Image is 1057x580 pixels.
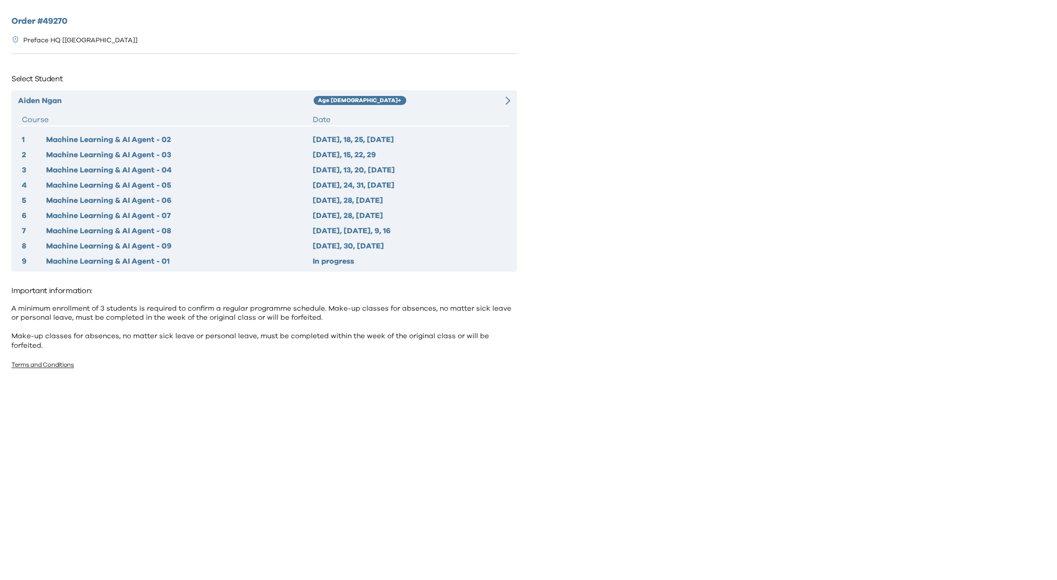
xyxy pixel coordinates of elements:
div: Machine Learning & AI Agent - 02 [46,134,313,145]
div: 1 [22,134,46,145]
div: 2 [22,149,46,161]
div: Course [22,114,313,125]
div: [DATE], 13, 20, [DATE] [313,164,507,176]
div: Date [313,114,507,125]
div: 6 [22,210,46,221]
div: 8 [22,240,46,252]
div: Machine Learning & AI Agent - 09 [46,240,313,252]
h2: Order # 49270 [11,15,517,28]
div: 3 [22,164,46,176]
div: Machine Learning & AI Agent - 03 [46,149,313,161]
div: 5 [22,195,46,206]
div: Machine Learning & AI Agent - 01 [46,256,313,267]
div: Machine Learning & AI Agent - 07 [46,210,313,221]
div: Age [DEMOGRAPHIC_DATA]+ [314,96,406,105]
div: In progress [313,256,507,267]
p: Preface HQ [[GEOGRAPHIC_DATA]] [23,36,137,46]
div: [DATE], 18, 25, [DATE] [313,134,507,145]
div: [DATE], 30, [DATE] [313,240,507,252]
div: [DATE], 24, 31, [DATE] [313,180,507,191]
div: [DATE], [DATE], 9, 16 [313,225,507,237]
div: Machine Learning & AI Agent - 06 [46,195,313,206]
div: 7 [22,225,46,237]
div: Machine Learning & AI Agent - 08 [46,225,313,237]
a: Terms and Conditions [11,362,74,368]
div: [DATE], 15, 22, 29 [313,149,507,161]
div: [DATE], 28, [DATE] [313,210,507,221]
div: 9 [22,256,46,267]
p: Select Student [11,71,517,86]
p: A minimum enrollment of 3 students is required to confirm a regular programme schedule. Make-up c... [11,304,517,351]
p: Important information: [11,283,517,298]
div: Machine Learning & AI Agent - 05 [46,180,313,191]
div: Aiden Ngan [18,95,314,106]
div: 4 [22,180,46,191]
div: Machine Learning & AI Agent - 04 [46,164,313,176]
div: [DATE], 28, [DATE] [313,195,507,206]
